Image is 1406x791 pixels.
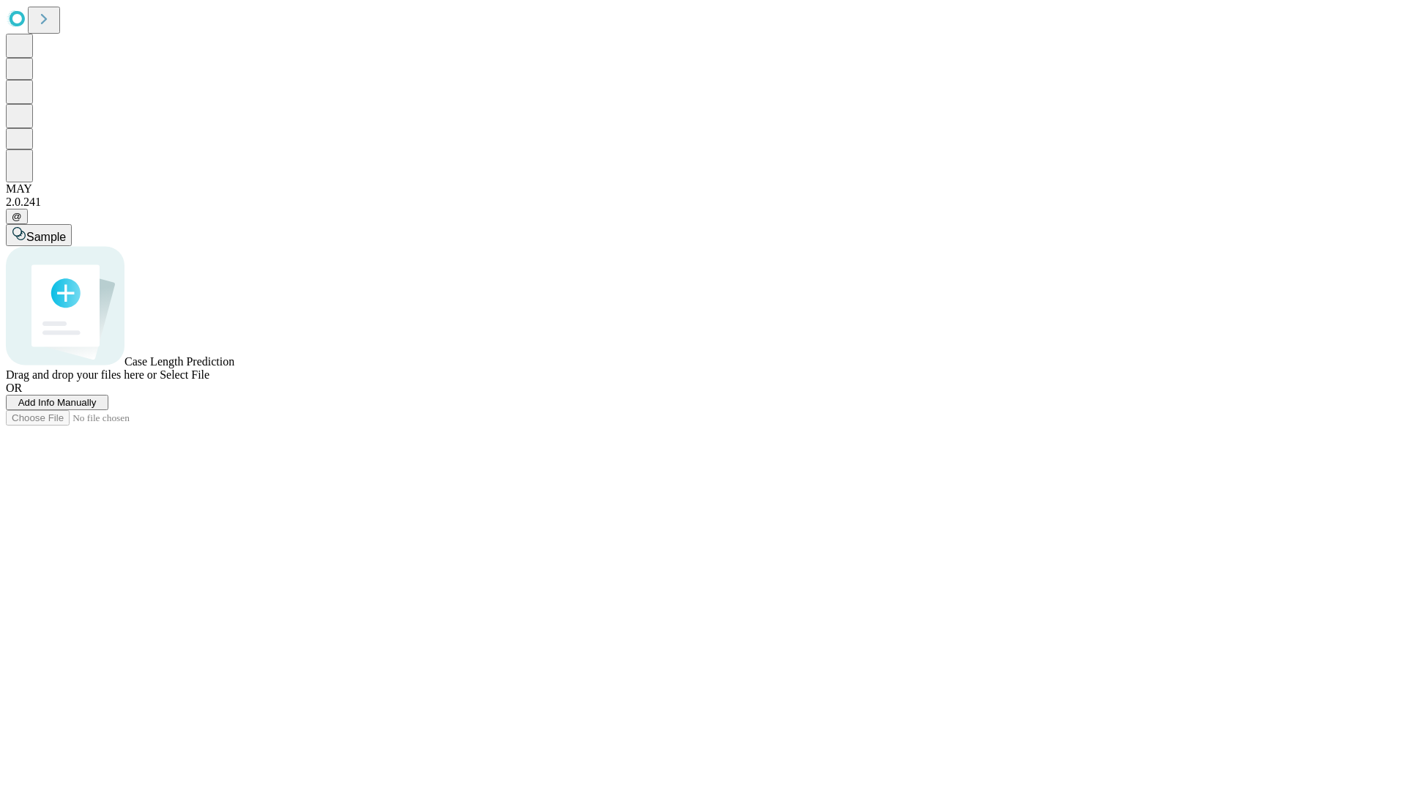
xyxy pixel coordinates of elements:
span: Select File [160,368,209,381]
span: Case Length Prediction [124,355,234,368]
span: @ [12,211,22,222]
span: OR [6,382,22,394]
span: Add Info Manually [18,397,97,408]
span: Drag and drop your files here or [6,368,157,381]
div: 2.0.241 [6,196,1400,209]
button: Add Info Manually [6,395,108,410]
button: @ [6,209,28,224]
button: Sample [6,224,72,246]
div: MAY [6,182,1400,196]
span: Sample [26,231,66,243]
